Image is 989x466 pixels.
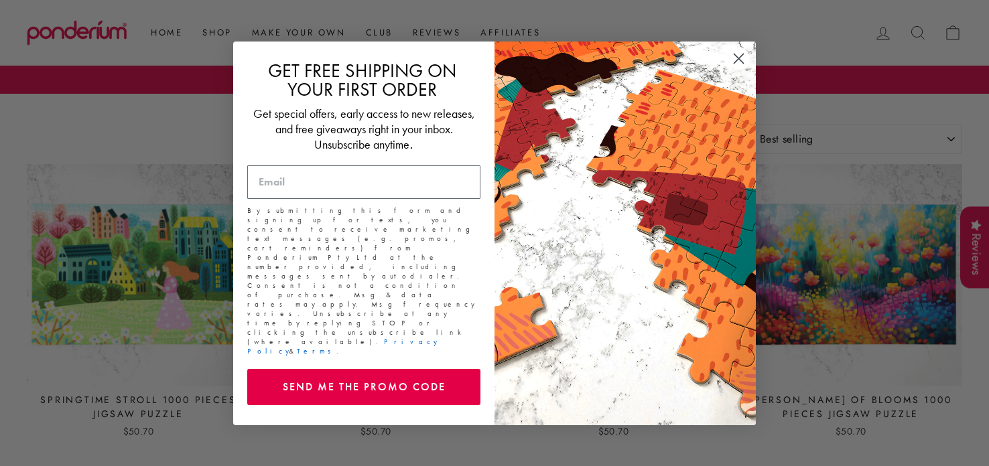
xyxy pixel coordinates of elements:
a: Terms [297,346,336,356]
a: Privacy Policy [247,337,437,356]
img: 463cf514-4bc2-4db9-8857-826b03b94972.jpeg [494,42,756,425]
input: Email [247,165,480,199]
span: Unsubscribe anytime [314,137,409,152]
span: . [409,138,413,151]
span: Get special offers, early access to new releases, and free giveaways right in your inbox. [253,106,475,137]
button: Close dialog [727,47,750,70]
span: GET FREE SHIPPING ON YOUR FIRST ORDER [268,59,456,101]
button: SEND ME THE PROMO CODE [247,369,480,405]
p: By submitting this form and signing up for texts, you consent to receive marketing text messages ... [247,206,480,356]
